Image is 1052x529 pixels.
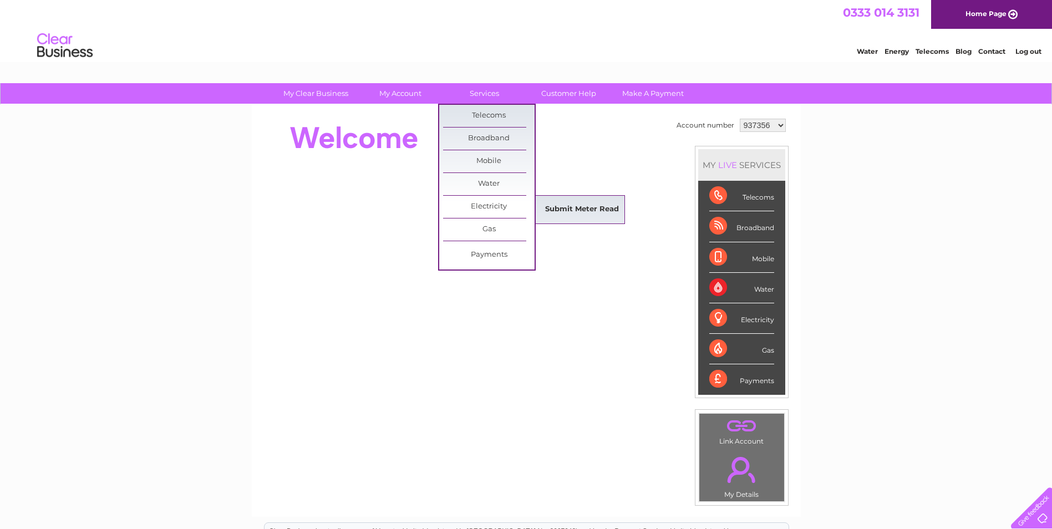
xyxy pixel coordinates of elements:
[709,303,774,334] div: Electricity
[265,6,789,54] div: Clear Business is a trading name of Verastar Limited (registered in [GEOGRAPHIC_DATA] No. 3667643...
[702,416,781,436] a: .
[443,244,535,266] a: Payments
[702,450,781,489] a: .
[443,150,535,172] a: Mobile
[536,199,628,221] a: Submit Meter Read
[709,242,774,273] div: Mobile
[674,116,737,135] td: Account number
[709,364,774,394] div: Payments
[709,273,774,303] div: Water
[843,6,919,19] a: 0333 014 3131
[443,105,535,127] a: Telecoms
[439,83,530,104] a: Services
[354,83,446,104] a: My Account
[716,160,739,170] div: LIVE
[956,47,972,55] a: Blog
[699,447,785,502] td: My Details
[607,83,699,104] a: Make A Payment
[443,128,535,150] a: Broadband
[37,29,93,63] img: logo.png
[698,149,785,181] div: MY SERVICES
[443,196,535,218] a: Electricity
[709,181,774,211] div: Telecoms
[443,218,535,241] a: Gas
[443,173,535,195] a: Water
[270,83,362,104] a: My Clear Business
[523,83,614,104] a: Customer Help
[709,334,774,364] div: Gas
[1015,47,1041,55] a: Log out
[916,47,949,55] a: Telecoms
[699,413,785,448] td: Link Account
[709,211,774,242] div: Broadband
[978,47,1005,55] a: Contact
[857,47,878,55] a: Water
[885,47,909,55] a: Energy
